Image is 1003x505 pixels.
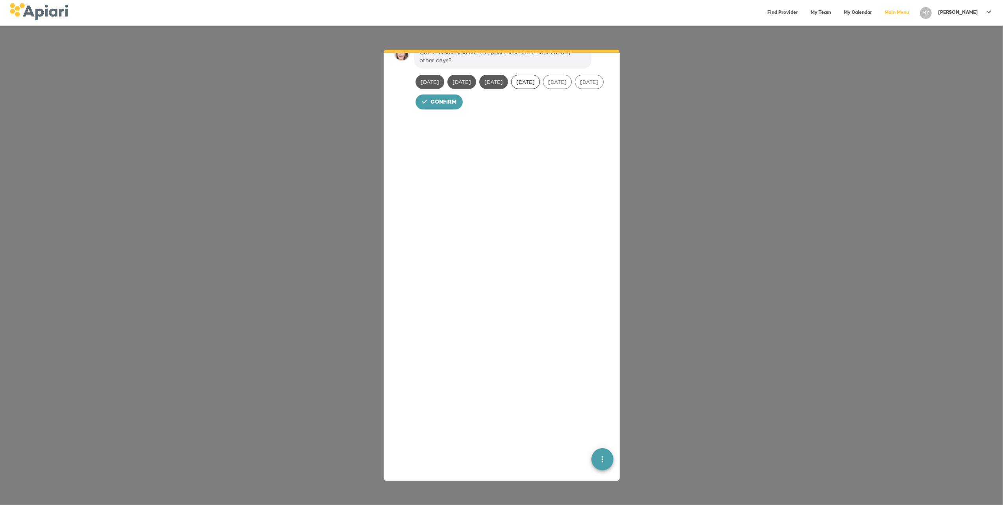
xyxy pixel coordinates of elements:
div: [DATE] [511,75,540,89]
button: quick menu [591,448,613,470]
div: MZ [920,7,932,19]
span: [DATE] [480,78,508,86]
a: Main Menu [880,5,914,21]
div: [DATE] [575,75,604,89]
a: Find Provider [763,5,803,21]
span: [DATE] [448,78,476,86]
span: [DATE] [512,78,539,86]
img: logo [9,3,68,20]
div: [DATE] [543,75,572,89]
a: My Team [806,5,836,21]
button: Confirm [416,95,463,110]
div: [DATE] [447,75,476,89]
span: Confirm [430,98,456,108]
div: [DATE] [416,75,444,89]
a: My Calendar [839,5,877,21]
span: [DATE] [575,78,603,86]
div: Got it. Would you like to apply these same hours to any other days? [420,48,586,64]
div: [DATE] [479,75,508,89]
p: [PERSON_NAME] [938,9,978,16]
img: amy.37686e0395c82528988e.png [393,44,410,61]
span: [DATE] [416,78,444,86]
span: [DATE] [543,78,571,86]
